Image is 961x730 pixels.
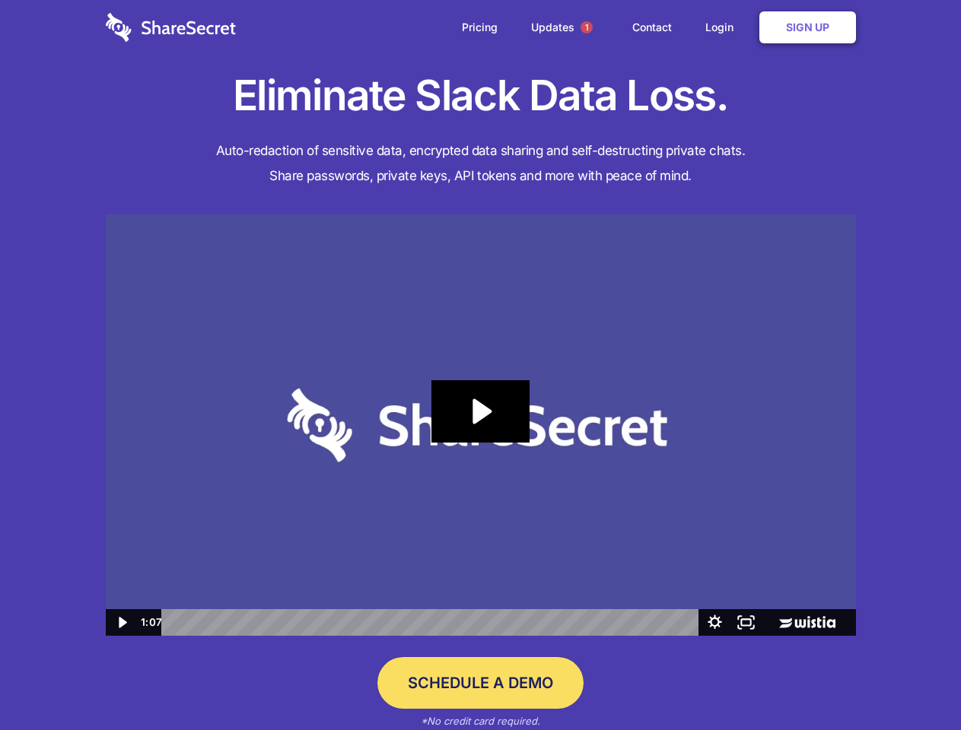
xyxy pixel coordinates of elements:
img: Sharesecret [106,214,856,636]
button: Play Video [106,609,137,636]
a: Login [690,4,756,51]
img: logo-wordmark-white-trans-d4663122ce5f474addd5e946df7df03e33cb6a1c49d2221995e7729f52c070b2.svg [106,13,236,42]
a: Pricing [447,4,513,51]
h4: Auto-redaction of sensitive data, encrypted data sharing and self-destructing private chats. Shar... [106,138,856,189]
a: Contact [617,4,687,51]
h1: Eliminate Slack Data Loss. [106,68,856,123]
